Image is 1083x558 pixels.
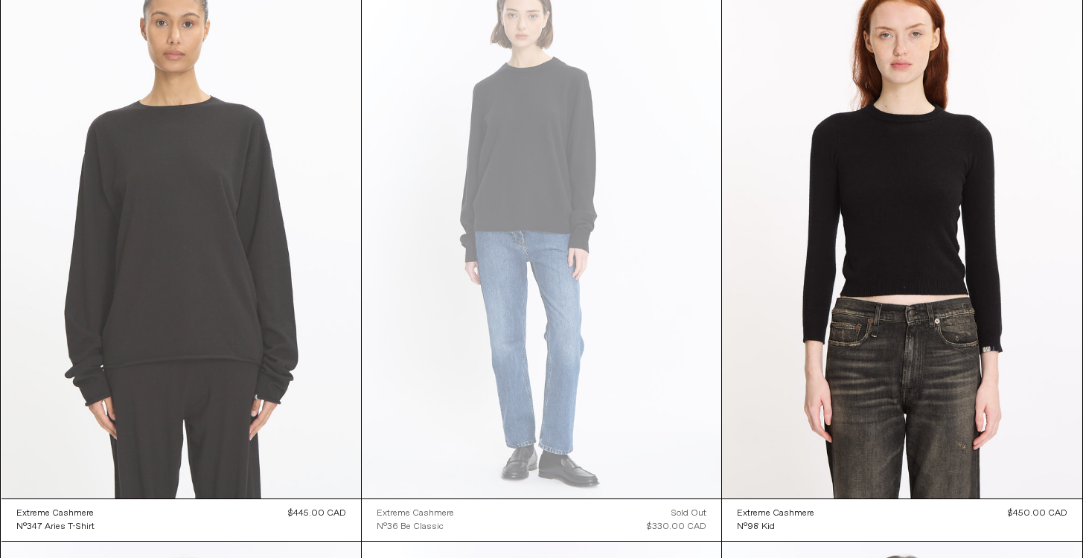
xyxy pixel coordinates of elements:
[1008,507,1067,520] div: $450.00 CAD
[377,521,444,533] div: N°36 Be Classic
[288,507,346,520] div: $445.00 CAD
[737,521,775,533] div: N°98 Kid
[16,520,95,533] a: N°347 Aries T-Shirt
[377,520,454,533] a: N°36 Be Classic
[737,520,814,533] a: N°98 Kid
[16,507,95,520] a: Extreme Cashmere
[671,507,706,520] div: Sold out
[16,521,95,533] div: N°347 Aries T-Shirt
[737,507,814,520] a: Extreme Cashmere
[647,520,706,533] div: $330.00 CAD
[377,507,454,520] a: Extreme Cashmere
